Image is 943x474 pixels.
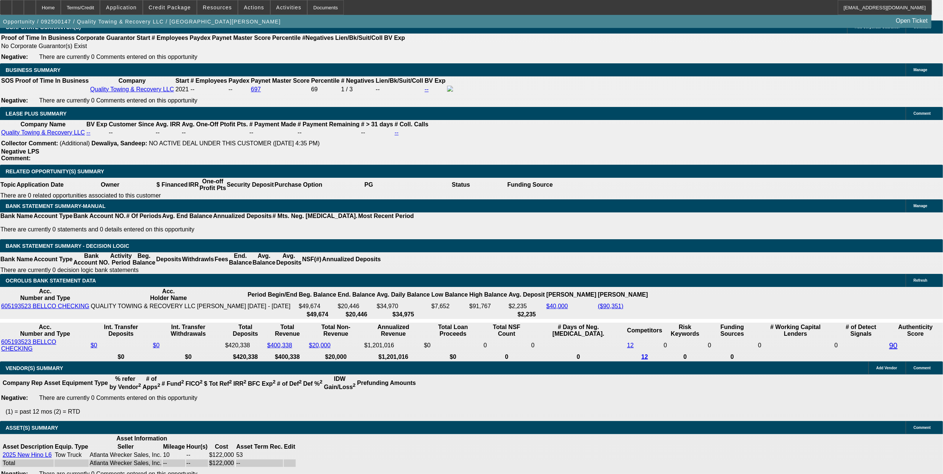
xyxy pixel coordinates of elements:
b: Asset Equipment Type [44,380,108,386]
b: Asset Information [116,435,167,442]
span: Comment [914,366,931,370]
th: Acc. Number and Type [1,323,89,338]
th: $400,338 [267,353,308,361]
th: Equip. Type [54,443,88,451]
th: Low Balance [431,288,468,302]
a: $40,000 [546,303,568,309]
td: $420,338 [225,338,266,353]
td: -- [249,129,296,136]
span: -- [191,86,195,92]
b: # Negatives [341,78,374,84]
th: Account Type [33,252,73,266]
span: NO ACTIVE DEAL UNDER THIS CUSTOMER ([DATE] 4:35 PM) [149,140,320,146]
b: Corporate Guarantor [76,35,135,41]
td: -- [186,459,208,467]
span: LEASE PLUS SUMMARY [6,111,67,117]
b: Percentile [311,78,339,84]
button: Application [100,0,142,15]
td: 0 [483,338,530,353]
sup: 2 [138,382,141,388]
th: Funding Sources [708,323,757,338]
th: Total Loan Proceeds [424,323,482,338]
td: Atlanta Wrecker Sales, Inc. [89,459,162,467]
th: PG [323,178,415,192]
th: # Mts. Neg. [MEDICAL_DATA]. [272,212,358,220]
span: Manage [914,204,927,208]
td: 0 [708,338,757,353]
b: Paynet Master Score [251,78,309,84]
b: # Fund [162,380,184,387]
th: # Of Periods [126,212,162,220]
a: 90 [889,341,898,350]
span: Resources [203,4,232,10]
b: Hour(s) [186,443,208,450]
a: 697 [251,86,261,92]
span: 0 [758,342,761,348]
td: -- [361,129,393,136]
b: Negative LPS Comment: [1,148,39,161]
b: IDW Gain/Loss [324,376,356,390]
th: Beg. Balance [298,288,336,302]
a: 605193523 BELLCO CHECKING [1,339,56,352]
th: Int. Transfer Deposits [90,323,152,338]
th: Acc. Number and Type [1,288,90,302]
td: $2,235 [508,303,545,310]
td: $7,652 [431,303,468,310]
span: Opportunity / 092500147 / Quality Towing & Recovery LLC / [GEOGRAPHIC_DATA][PERSON_NAME] [3,19,281,25]
b: FICO [186,380,203,387]
b: Percentile [272,35,301,41]
b: Prefunding Amounts [357,380,416,386]
td: 0 [663,338,707,353]
span: ASSET(S) SUMMARY [6,425,58,431]
td: -- [228,85,250,94]
th: 0 [708,353,757,361]
p: There are currently 0 statements and 0 details entered on this opportunity [0,226,414,233]
a: Quality Towing & Recovery LLC [1,129,85,136]
td: -- [375,85,424,94]
a: -- [87,129,91,136]
td: 0 [531,338,626,353]
sup: 2 [243,379,246,385]
b: BFC Exp [248,380,276,387]
b: Negative: [1,97,28,104]
a: $400,338 [267,342,292,348]
span: Comment [914,426,931,430]
th: Avg. Daily Balance [376,288,430,302]
sup: 2 [273,379,275,385]
b: Asset Description [3,443,53,450]
sup: 2 [181,379,184,385]
a: $0 [91,342,97,348]
th: [PERSON_NAME] [598,288,648,302]
b: Mileage [163,443,185,450]
th: Account Type [33,212,73,220]
th: Activity Period [110,252,132,266]
th: Status [415,178,507,192]
th: Withdrawls [182,252,214,266]
b: # Employees [152,35,188,41]
th: $0 [90,353,152,361]
b: # Employees [191,78,227,84]
b: Paydex [229,78,249,84]
b: #Negatives [302,35,334,41]
sup: 2 [229,379,232,385]
th: Fees [214,252,229,266]
sup: 2 [200,379,202,385]
td: $122,000 [209,451,235,459]
b: Lien/Bk/Suit/Coll [376,78,423,84]
td: [DATE] - [DATE] [247,303,298,310]
span: Credit Package [149,4,191,10]
div: $1,201,016 [364,342,422,349]
th: # Days of Neg. [MEDICAL_DATA]. [531,323,626,338]
div: 69 [311,86,339,93]
th: Total Non-Revenue [309,323,363,338]
sup: 2 [299,379,302,385]
p: (1) = past 12 mos (2) = RTD [6,408,943,415]
th: $0 [153,353,224,361]
b: % refer by Vendor [109,376,141,390]
b: # of Def [277,380,302,387]
b: Seller [117,443,134,450]
a: 12 [627,342,634,348]
th: $0 [424,353,482,361]
span: Refresh [914,278,927,282]
td: Atlanta Wrecker Sales, Inc. [89,451,162,459]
